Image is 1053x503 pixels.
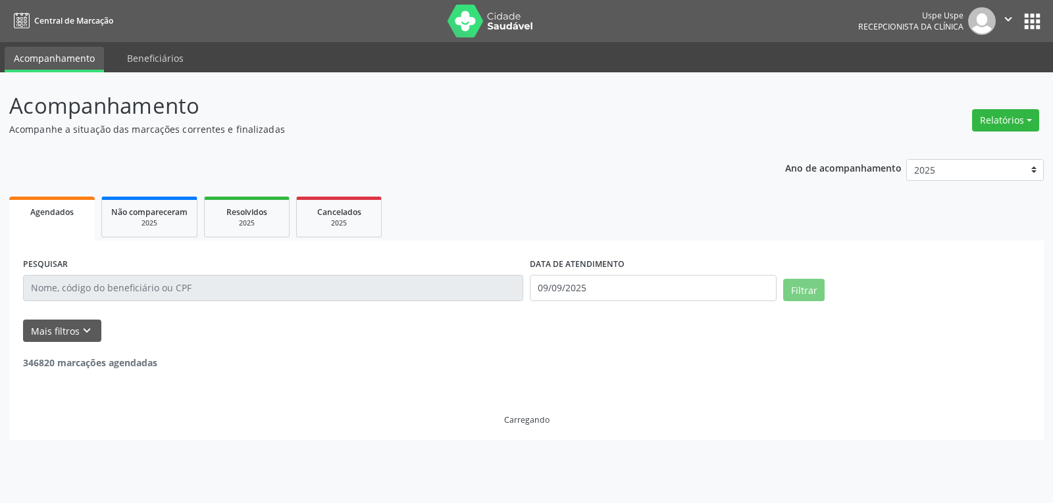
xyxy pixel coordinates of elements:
[996,7,1021,35] button: 
[23,275,523,301] input: Nome, código do beneficiário ou CPF
[972,109,1039,132] button: Relatórios
[858,10,963,21] div: Uspe Uspe
[111,206,188,218] span: Não compareceram
[306,218,372,228] div: 2025
[530,254,625,275] label: DATA DE ATENDIMENTO
[214,218,280,228] div: 2025
[317,206,361,218] span: Cancelados
[5,47,104,72] a: Acompanhamento
[30,206,74,218] span: Agendados
[1021,10,1044,33] button: apps
[80,323,94,338] i: keyboard_arrow_down
[9,89,733,122] p: Acompanhamento
[1001,12,1015,26] i: 
[783,279,825,301] button: Filtrar
[23,320,101,343] button: Mais filtroskeyboard_arrow_down
[118,47,193,70] a: Beneficiários
[530,275,777,301] input: Selecione um intervalo
[9,10,113,32] a: Central de Marcação
[34,15,113,26] span: Central de Marcação
[23,254,68,275] label: PESQUISAR
[785,159,902,176] p: Ano de acompanhamento
[858,21,963,32] span: Recepcionista da clínica
[23,356,157,369] strong: 346820 marcações agendadas
[226,206,267,218] span: Resolvidos
[968,7,996,35] img: img
[504,414,550,425] div: Carregando
[111,218,188,228] div: 2025
[9,122,733,136] p: Acompanhe a situação das marcações correntes e finalizadas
